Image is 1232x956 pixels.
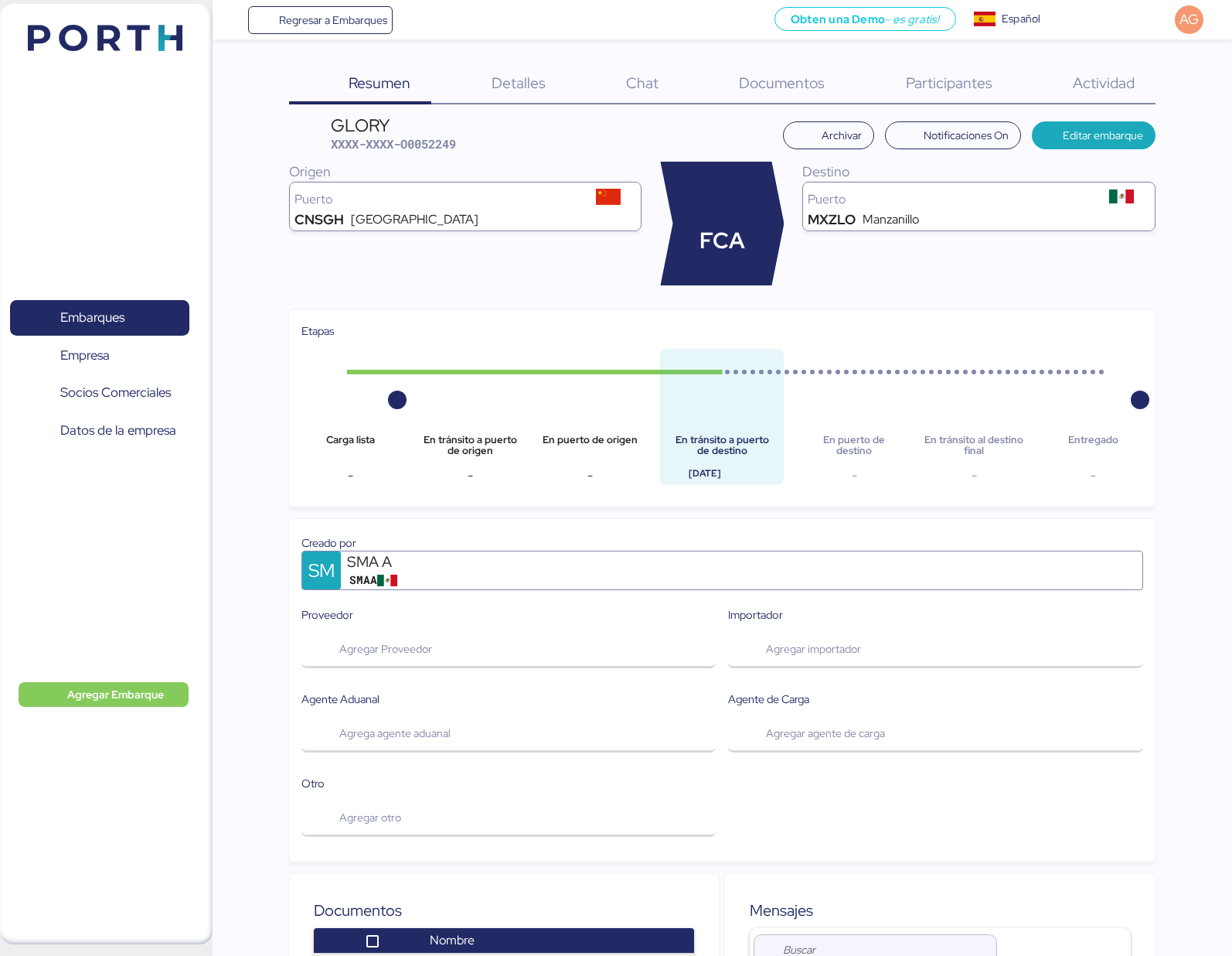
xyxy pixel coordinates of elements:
[739,73,825,93] span: Documentos
[331,117,456,134] div: GLORY
[331,136,456,152] span: XXXX-XXXX-O0052249
[1063,126,1143,145] span: Editar embarque
[301,435,400,457] div: Carga lista
[492,73,546,93] span: Detalles
[339,724,451,743] span: Agrega agente aduanal
[1044,435,1143,457] div: Entregado
[924,466,1023,485] div: -
[750,899,1131,922] div: Mensajes
[301,798,716,837] button: Agregar otro
[822,126,862,145] span: Archivar
[349,73,410,93] span: Resumen
[339,808,401,827] span: Agregar otro
[802,162,1155,182] div: Destino
[421,466,520,485] div: -
[294,193,580,206] div: Puerto
[1179,9,1199,29] span: AG
[248,6,393,34] a: Regresar a Embarques
[1044,466,1143,485] div: -
[885,121,1021,149] button: Notificaciones On
[60,306,124,329] span: Embarques
[10,413,189,449] a: Datos de la empresa
[1032,121,1156,149] button: Editar embarque
[314,899,695,922] div: Documentos
[699,224,745,258] span: FCA
[308,557,335,585] span: SM
[924,126,1009,145] span: Notificaciones On
[672,466,737,480] div: [DATE]
[766,640,861,658] span: Agregar importador
[924,435,1023,457] div: En tránsito al destino final
[805,466,904,485] div: -
[19,682,189,707] button: Agregar Embarque
[808,193,1093,206] div: Puerto
[67,685,164,704] span: Agregar Embarque
[60,419,176,442] span: Datos de la empresa
[60,344,110,367] span: Empresa
[728,630,1143,668] button: Agregar importador
[301,323,1143,340] div: Etapas
[279,11,387,29] span: Regresar a Embarques
[294,213,344,226] div: CNSGH
[1073,73,1135,93] span: Actividad
[541,466,640,485] div: -
[626,73,659,93] span: Chat
[421,435,520,457] div: En tránsito a puerto de origen
[783,121,874,149] button: Archivar
[672,435,771,457] div: En tránsito a puerto de destino
[289,162,642,182] div: Origen
[863,213,919,226] div: Manzanillo
[339,640,432,658] span: Agregar Proveedor
[301,714,716,753] button: Agrega agente aduanal
[766,724,885,743] span: Agregar agente de carga
[10,300,189,336] a: Embarques
[60,381,171,404] span: Socios Comerciales
[10,375,189,411] a: Socios Comerciales
[805,435,904,457] div: En puerto de destino
[1002,11,1040,27] div: Español
[728,714,1143,753] button: Agregar agente de carga
[808,213,856,226] div: MXZLO
[347,551,533,572] div: SMA A
[10,338,189,374] a: Empresa
[301,630,716,668] button: Agregar Proveedor
[301,534,1143,551] div: Creado por
[541,435,640,457] div: En puerto de origen
[222,7,248,33] button: Menu
[430,932,475,948] span: Nombre
[351,213,478,226] div: [GEOGRAPHIC_DATA]
[906,73,992,93] span: Participantes
[301,466,400,485] div: -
